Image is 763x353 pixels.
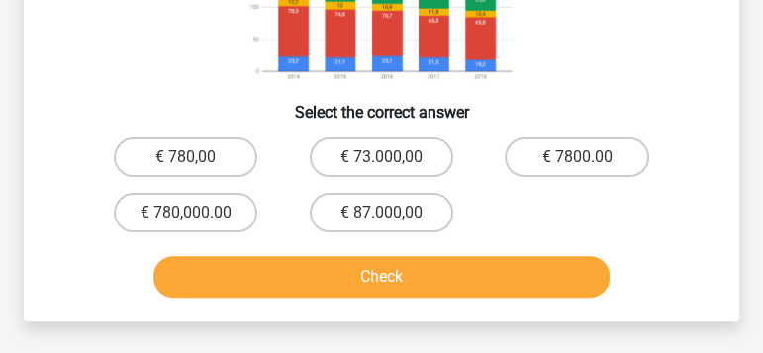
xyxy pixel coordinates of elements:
[505,137,648,177] label: € 7800.00
[114,137,257,177] label: € 780,00
[114,193,257,232] label: € 780,000.00
[310,193,453,232] label: € 87.000,00
[310,137,453,177] label: € 73.000,00
[55,87,708,122] h6: Select the correct answer
[153,256,611,298] button: Check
